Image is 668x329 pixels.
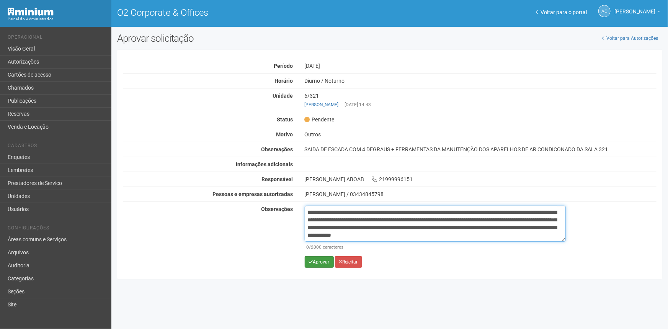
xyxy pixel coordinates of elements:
h1: O2 Corporate & Offices [117,8,384,18]
a: [PERSON_NAME] [305,102,339,107]
span: Ana Carla de Carvalho Silva [614,1,655,15]
li: Cadastros [8,143,106,151]
strong: Horário [275,78,293,84]
strong: Observações [261,146,293,152]
strong: Período [274,63,293,69]
h2: Aprovar solicitação [117,33,384,44]
div: [DATE] [299,62,662,69]
div: [PERSON_NAME] / 03434845798 [305,191,657,198]
li: Operacional [8,34,106,43]
span: Pendente [305,116,335,123]
div: Diurno / Noturno [299,77,662,84]
a: AC [598,5,611,17]
button: Aprovar [305,256,334,268]
li: Configurações [8,225,106,233]
div: [DATE] 14:43 [305,101,657,108]
span: | [342,102,343,107]
button: Rejeitar [335,256,362,268]
div: Outros [299,131,662,138]
strong: Observações [261,206,293,212]
img: Minium [8,8,54,16]
strong: Motivo [276,131,293,137]
div: 6/321 [299,92,662,108]
div: SAIDA DE ESCADA COM 4 DEGRAUS + FERRAMENTAS DA MANUTENÇÃO DOS APARELHOS DE AR CONDICONADO DA SALA... [299,146,662,153]
span: 0 [307,244,309,250]
a: Voltar para Autorizações [598,33,662,44]
strong: Responsável [262,176,293,182]
div: [PERSON_NAME] ABOAB 21999996151 [299,176,662,183]
strong: Unidade [273,93,293,99]
strong: Pessoas e empresas autorizadas [213,191,293,197]
strong: Informações adicionais [236,161,293,167]
a: Voltar para o portal [536,9,587,15]
div: Painel do Administrador [8,16,106,23]
strong: Status [277,116,293,123]
div: /2000 caracteres [307,244,564,250]
a: [PERSON_NAME] [614,10,660,16]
